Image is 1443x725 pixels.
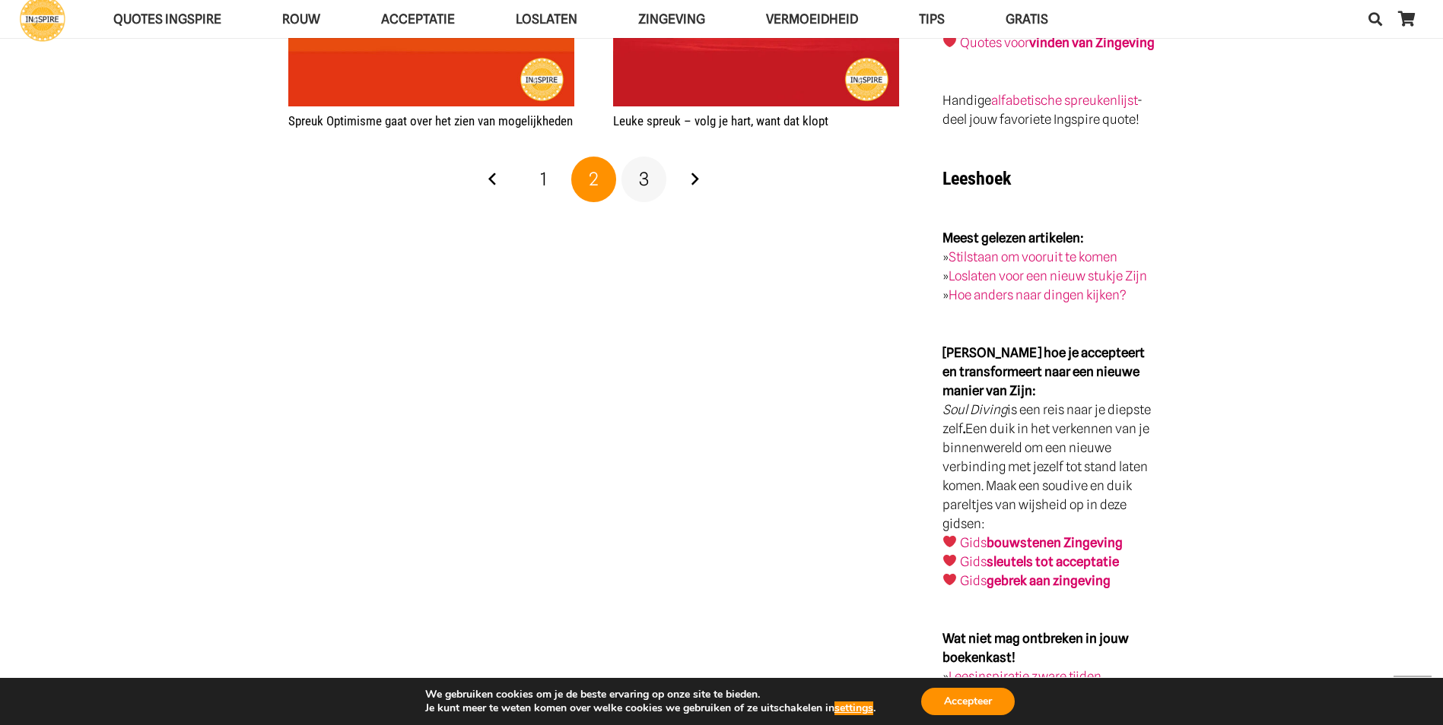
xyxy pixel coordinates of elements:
span: Acceptatie [381,11,455,27]
strong: bouwstenen Zingeving [987,535,1123,550]
span: TIPS [919,11,945,27]
button: Accepteer [921,688,1015,715]
a: Stilstaan om vooruit te komen [949,249,1117,264]
strong: [PERSON_NAME] hoe je accepteert en transformeert naar een nieuwe manier van Zijn: [942,345,1145,398]
a: alfabetische spreukenlijst [991,93,1137,108]
button: settings [834,701,873,715]
a: Leesinspiratie zware tijden [949,669,1101,684]
a: Leuke spreuk – volg je hart, want dat klopt [613,113,828,128]
a: Gidsgebrek aan zingeving [960,573,1111,588]
span: Zingeving [638,11,705,27]
strong: Leeshoek [942,168,1011,189]
p: is een reis naar je diepste zelf Een duik in het verkennen van je binnenwereld om een nieuwe verb... [942,344,1155,590]
strong: Wat niet mag ontbreken in jouw boekenkast! [942,631,1129,665]
a: Loslaten voor een nieuw stukje Zijn [949,268,1147,283]
strong: Meest gelezen artikelen: [942,230,1084,245]
span: VERMOEIDHEID [766,11,858,27]
a: Spreuk Optimisme gaat over het zien van mogelijkheden [288,113,573,128]
span: 1 [540,168,547,190]
strong: . [963,421,965,436]
em: Soul Diving [942,402,1007,417]
p: » » » [942,229,1155,305]
span: GRATIS [1006,11,1048,27]
a: Quotes voorvinden van Zingeving [960,35,1155,50]
a: Pagina 1 [520,157,566,202]
p: Handige - deel jouw favoriete Ingspire quote! [942,91,1155,129]
strong: gebrek aan zingeving [987,573,1111,588]
img: ❤ [943,573,956,586]
a: Terug naar top [1394,676,1432,714]
a: Gidssleutels tot acceptatie [960,554,1119,569]
img: ❤ [943,554,956,567]
p: Je kunt meer te weten komen over welke cookies we gebruiken of ze uitschakelen in . [425,701,876,715]
img: ❤ [943,535,956,548]
a: Pagina 3 [621,157,667,202]
span: Loslaten [516,11,577,27]
span: 2 [589,168,599,190]
strong: vinden van Zingeving [1029,35,1155,50]
span: ROUW [282,11,320,27]
strong: sleutels tot acceptatie [987,554,1119,569]
p: » » » [942,629,1155,724]
a: Gidsbouwstenen Zingeving [960,535,1123,550]
p: We gebruiken cookies om je de beste ervaring op onze site te bieden. [425,688,876,701]
span: QUOTES INGSPIRE [113,11,221,27]
span: 3 [639,168,649,190]
a: Hoe anders naar dingen kijken? [949,287,1127,302]
span: Pagina 2 [571,157,617,202]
